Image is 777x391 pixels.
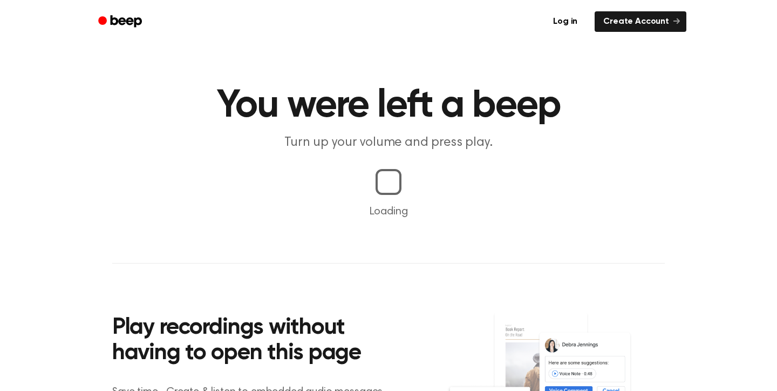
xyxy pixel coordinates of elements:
[181,134,596,152] p: Turn up your volume and press play.
[542,9,588,34] a: Log in
[112,86,665,125] h1: You were left a beep
[595,11,686,32] a: Create Account
[91,11,152,32] a: Beep
[13,204,764,220] p: Loading
[112,315,403,367] h2: Play recordings without having to open this page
